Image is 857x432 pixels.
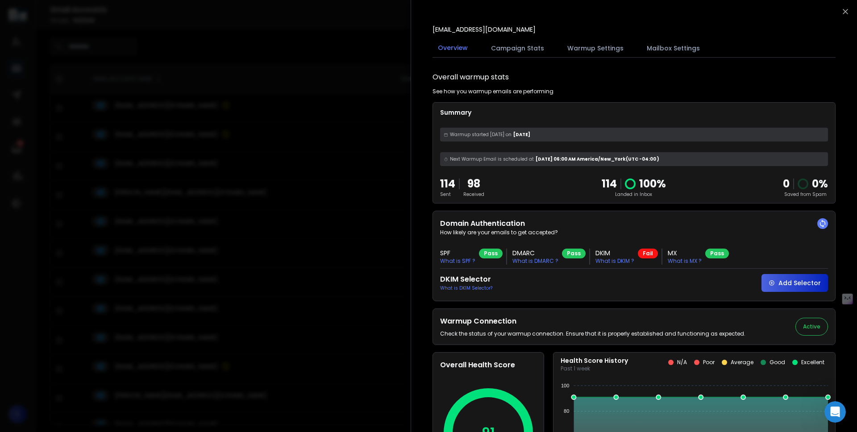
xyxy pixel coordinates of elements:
p: Check the status of your warmup connection. Ensure that it is properly established and functionin... [440,330,745,337]
h3: DKIM [595,249,634,258]
img: Profile image for Box [25,5,40,19]
div: Raj says… [7,222,171,301]
h1: Box [43,4,56,11]
div: Hi [PERSON_NAME],I checked the email but wasn’t able to find any CC address in it. Could you plea... [7,222,146,281]
button: Home [156,4,173,21]
p: Sent [440,191,455,198]
p: Average [731,359,753,366]
button: Emoji picker [14,292,21,299]
p: How likely are your emails to get accepted? [440,229,828,236]
p: Past 1 week [561,365,628,372]
div: Fail [638,249,658,258]
p: What is DKIM Selector? [440,285,492,291]
p: 98 [463,177,484,191]
span: Next Warmup Email is scheduled at [450,156,534,162]
h3: SPF [440,249,475,258]
h3: MX [668,249,702,258]
div: Pass [479,249,503,258]
button: Warmup Settings [562,38,629,58]
p: What is MX ? [668,258,702,265]
p: Health Score History [561,356,628,365]
iframe: Intercom live chat [824,401,846,423]
h2: Warmup Connection [440,316,745,327]
button: Overview [433,38,473,58]
button: go back [6,4,23,21]
div: Pass [562,249,586,258]
textarea: Message… [8,274,171,289]
p: What is DMARC ? [512,258,558,265]
tspan: 80 [564,408,569,414]
h2: DKIM Selector [440,274,492,285]
div: Pass [705,249,729,258]
p: Poor [703,359,715,366]
button: Campaign Stats [486,38,549,58]
div: Hi [PERSON_NAME], [14,228,139,237]
div: Sahil says… [7,145,171,180]
h2: Domain Authentication [440,218,828,229]
p: Landed in Inbox [602,191,666,198]
p: Summary [440,108,828,117]
div: Hi [PERSON_NAME], [14,185,139,194]
h1: Overall warmup stats [433,72,509,83]
div: I checked the email but wasn’t able to find any CC address in it. Could you please confirm with t... [14,241,139,276]
div: Hi [PERSON_NAME],Thanks for reaching out, let me check this and get back to you. [7,180,146,221]
div: Thanks for reaching out, let me check this and get back to you. [14,199,139,216]
p: 114 [602,177,617,191]
button: Send a message… [153,289,167,303]
p: The team can also help [43,11,111,20]
p: Excellent [801,359,824,366]
p: What is SPF ? [440,258,475,265]
span: Warmup started [DATE] on [450,131,512,138]
div: Sahil says… [7,13,171,145]
p: See how you warmup emails are performing [433,88,553,95]
h2: Overall Health Score [440,360,537,370]
p: Good [770,359,785,366]
div: [DATE] 06:00 AM America/New_York (UTC -04:00 ) [440,152,828,166]
div: [DATE] [440,128,828,141]
p: [EMAIL_ADDRESS][DOMAIN_NAME] [433,25,536,34]
div: It’s a issue we have experienced earlier as well - can you please look into it? [39,150,164,167]
p: Received [463,191,484,198]
h3: DMARC [512,249,558,258]
button: Gif picker [28,292,35,299]
strong: 0 [783,176,790,191]
button: Upload attachment [42,292,50,299]
tspan: 100 [561,383,569,388]
button: Add Selector [761,274,828,292]
p: 100 % [639,177,666,191]
p: 0 % [812,177,828,191]
p: What is DKIM ? [595,258,634,265]
div: Raj says… [7,180,171,222]
p: 114 [440,177,455,191]
div: It’s a issue we have experienced earlier as well - can you please look into it? [32,145,171,173]
button: Active [795,318,828,336]
button: Mailbox Settings [641,38,705,58]
p: Saved from Spam [783,191,828,198]
p: N/A [677,359,687,366]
